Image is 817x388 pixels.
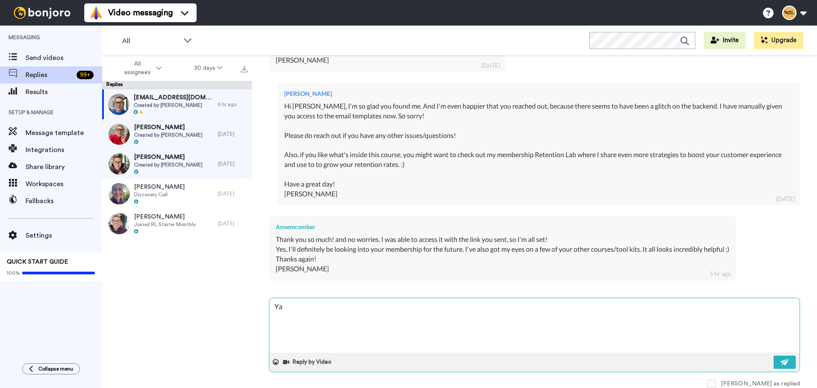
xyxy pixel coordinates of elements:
[109,124,130,145] img: bf4f8061-229c-4c6e-8322-3abc7314ea63-thumb.jpg
[102,149,252,179] a: [PERSON_NAME]Created by [PERSON_NAME][DATE]
[282,356,334,368] button: Reply by Video
[134,161,203,168] span: Created by [PERSON_NAME]
[32,50,76,56] div: Domain Overview
[134,102,214,109] span: Created by [PERSON_NAME]
[218,101,248,108] div: 5 hr ago
[22,363,80,374] button: Collapse menu
[109,213,130,234] img: 78dade1a-ed26-46f3-8b63-ef3d27e407ce-thumb.jpg
[241,66,248,72] img: export.svg
[109,183,130,204] img: 0d18129b-ed82-474a-a9d5-8c3472604ceb-thumb.jpg
[120,60,154,77] span: All assignees
[26,162,102,172] span: Share library
[102,119,252,149] a: [PERSON_NAME]Created by [PERSON_NAME][DATE]
[102,81,252,89] div: Replies
[7,270,20,276] span: 100%
[14,22,20,29] img: website_grey.svg
[218,161,248,167] div: [DATE]
[134,221,196,228] span: Joined RL Starter Monthly
[26,53,102,63] span: Send videos
[218,190,248,197] div: [DATE]
[26,87,102,97] span: Results
[238,62,250,75] button: Export all results that match these filters now.
[134,183,185,191] span: [PERSON_NAME]
[134,123,203,132] span: [PERSON_NAME]
[38,365,73,372] span: Collapse menu
[134,213,196,221] span: [PERSON_NAME]
[269,298,800,353] textarea: Ya
[26,128,102,138] span: Message template
[22,22,94,29] div: Domain: [DOMAIN_NAME]
[109,153,130,175] img: 892c7524-f4c2-4091-8c3b-ba054c0172b1-thumb.jpg
[24,14,42,20] div: v 4.0.25
[102,89,252,119] a: [EMAIL_ADDRESS][DOMAIN_NAME]Created by [PERSON_NAME]5 hr ago
[14,14,20,20] img: logo_orange.svg
[710,270,731,278] div: 5 hr ago
[122,36,179,46] span: All
[26,179,102,189] span: Workspaces
[26,70,73,80] span: Replies
[104,56,178,80] button: All assignees
[780,359,790,365] img: send-white.svg
[704,32,746,49] button: Invite
[26,145,102,155] span: Integrations
[721,379,800,388] div: [PERSON_NAME] as replied
[276,223,729,231] div: Annemcomber
[754,32,803,49] button: Upgrade
[134,132,203,138] span: Created by [PERSON_NAME]
[108,7,173,19] span: Video messaging
[102,209,252,239] a: [PERSON_NAME]Joined RL Starter Monthly[DATE]
[284,101,793,198] div: Hi [PERSON_NAME], I'm so glad you found me. And I'm even happier that you reached out, because th...
[481,61,500,70] div: [DATE]
[23,49,30,56] img: tab_domain_overview_orange.svg
[26,230,102,241] span: Settings
[178,60,239,76] button: 30 days
[7,259,68,265] span: QUICK START GUIDE
[77,71,94,79] div: 99 +
[276,235,729,273] div: Thank you so much! and no worries. I was able to access it with the link you sent, so I'm all set...
[134,93,214,102] span: [EMAIL_ADDRESS][DOMAIN_NAME]
[284,89,793,98] div: [PERSON_NAME]
[218,220,248,227] div: [DATE]
[134,191,185,198] span: Discovery Call
[26,196,102,206] span: Fallbacks
[776,195,795,203] div: [DATE]
[94,50,143,56] div: Keywords by Traffic
[85,49,91,56] img: tab_keywords_by_traffic_grey.svg
[218,131,248,138] div: [DATE]
[10,7,74,19] img: bj-logo-header-white.svg
[134,153,203,161] span: [PERSON_NAME]
[102,179,252,209] a: [PERSON_NAME]Discovery Call[DATE]
[89,6,103,20] img: vm-color.svg
[108,94,129,115] img: cdbebf08-88e7-43d5-b28f-f29a10175948-thumb.jpg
